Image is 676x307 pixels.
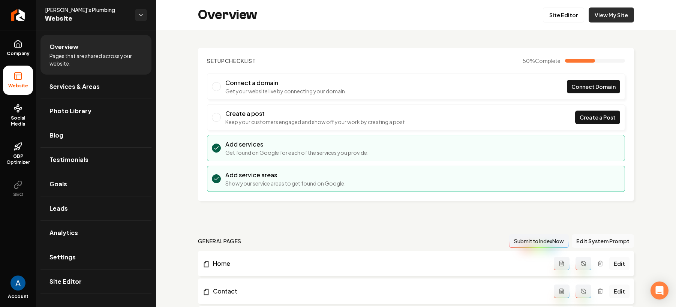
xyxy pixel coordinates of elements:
span: Account [8,294,28,300]
a: Settings [40,245,151,269]
span: Website [45,13,129,24]
span: Social Media [3,115,33,127]
a: Goals [40,172,151,196]
h3: Add services [225,140,369,149]
span: Create a Post [580,114,616,121]
button: Edit System Prompt [572,234,634,248]
span: Blog [49,131,63,140]
span: Leads [49,204,68,213]
h3: Add service areas [225,171,346,180]
a: GBP Optimizer [3,136,33,171]
p: Show your service areas to get found on Google. [225,180,346,187]
span: [PERSON_NAME]'s Plumbing [45,6,129,13]
span: 50 % [523,57,561,64]
span: Settings [49,253,76,262]
p: Get your website live by connecting your domain. [225,87,346,95]
a: Blog [40,123,151,147]
span: Analytics [49,228,78,237]
span: Complete [535,57,561,64]
a: View My Site [589,7,634,22]
div: Open Intercom Messenger [651,282,669,300]
span: GBP Optimizer [3,153,33,165]
h3: Create a post [225,109,406,118]
p: Keep your customers engaged and show off your work by creating a post. [225,118,406,126]
a: Social Media [3,98,33,133]
h2: Checklist [207,57,256,64]
span: Services & Areas [49,82,100,91]
h2: general pages [198,237,241,245]
span: SEO [10,192,26,198]
span: Overview [49,42,78,51]
a: Create a Post [575,111,620,124]
span: Goals [49,180,67,189]
button: Add admin page prompt [554,257,570,270]
p: Get found on Google for each of the services you provide. [225,149,369,156]
a: Contact [202,287,554,296]
a: Testimonials [40,148,151,172]
a: Site Editor [543,7,584,22]
span: Pages that are shared across your website. [49,52,142,67]
img: Andrew Magana [10,276,25,291]
a: Company [3,33,33,63]
a: Home [202,259,554,268]
a: Leads [40,196,151,220]
button: Submit to IndexNow [509,234,569,248]
span: Site Editor [49,277,82,286]
a: Analytics [40,221,151,245]
a: Services & Areas [40,75,151,99]
span: Connect Domain [571,83,616,91]
button: Open user button [10,276,25,291]
a: Connect Domain [567,80,620,93]
span: Setup [207,57,225,64]
span: Testimonials [49,155,88,164]
a: Edit [609,257,630,270]
h3: Connect a domain [225,78,346,87]
span: Photo Library [49,106,91,115]
a: Edit [609,285,630,298]
h2: Overview [198,7,257,22]
span: Company [4,51,33,57]
button: SEO [3,174,33,204]
span: Website [5,83,31,89]
a: Photo Library [40,99,151,123]
button: Add admin page prompt [554,285,570,298]
img: Rebolt Logo [11,9,25,21]
a: Site Editor [40,270,151,294]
